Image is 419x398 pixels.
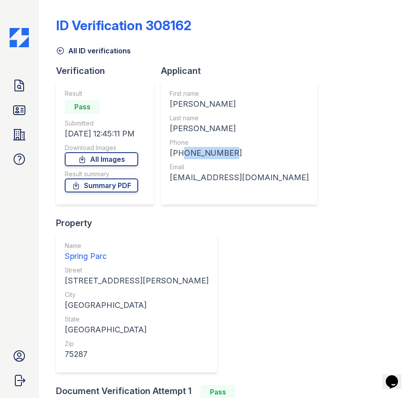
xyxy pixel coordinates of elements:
[170,122,309,135] div: [PERSON_NAME]
[65,89,138,98] div: Result
[65,143,138,152] div: Download Images
[65,170,138,178] div: Result summary
[65,290,209,299] div: City
[65,315,209,324] div: State
[65,324,209,336] div: [GEOGRAPHIC_DATA]
[65,339,209,348] div: Zip
[56,65,161,77] div: Verification
[65,241,209,262] a: Name Spring Parc
[65,100,100,114] div: Pass
[65,266,209,275] div: Street
[56,217,224,229] div: Property
[65,152,138,166] a: All Images
[65,250,209,262] div: Spring Parc
[56,17,192,33] div: ID Verification 308162
[161,65,325,77] div: Applicant
[65,299,209,311] div: [GEOGRAPHIC_DATA]
[56,45,131,56] a: All ID verifications
[65,275,209,287] div: [STREET_ADDRESS][PERSON_NAME]
[65,241,209,250] div: Name
[65,348,209,360] div: 75287
[170,98,309,110] div: [PERSON_NAME]
[170,114,309,122] div: Last name
[170,171,309,184] div: [EMAIL_ADDRESS][DOMAIN_NAME]
[65,178,138,192] a: Summary PDF
[170,147,309,159] div: [PHONE_NUMBER]
[10,28,29,47] img: CE_Icon_Blue-c292c112584629df590d857e76928e9f676e5b41ef8f769ba2f05ee15b207248.png
[65,119,138,128] div: Submitted
[170,89,309,98] div: First name
[170,138,309,147] div: Phone
[382,363,410,389] iframe: chat widget
[65,128,138,140] div: [DATE] 12:45:11 PM
[170,163,309,171] div: Email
